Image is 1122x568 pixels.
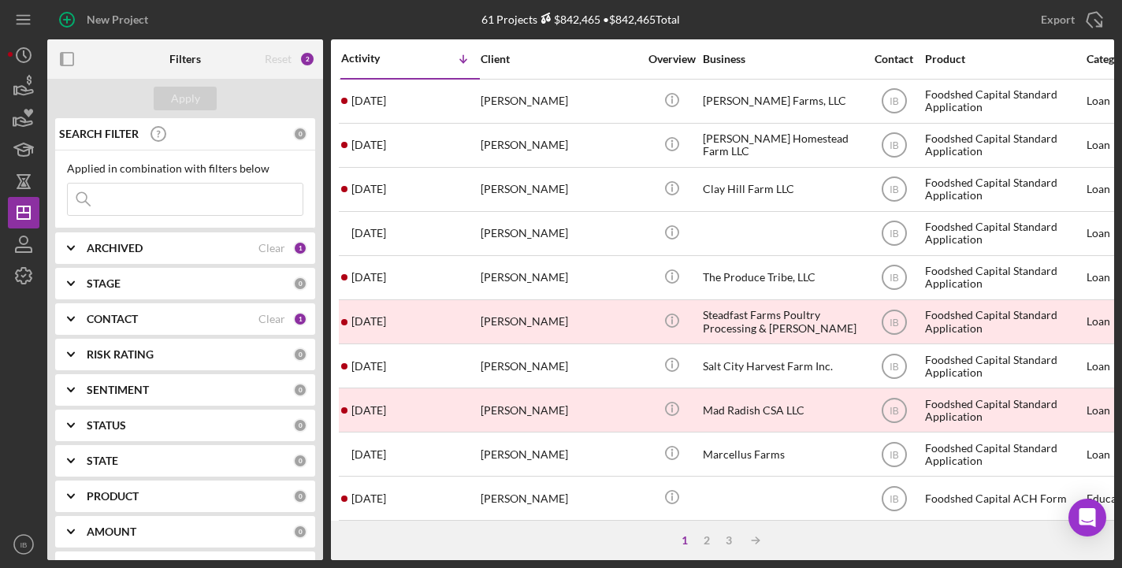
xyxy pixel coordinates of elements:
[890,317,898,328] text: IB
[703,124,860,166] div: [PERSON_NAME] Homestead Farm LLC
[703,169,860,210] div: Clay Hill Farm LLC
[890,449,898,460] text: IB
[481,13,680,26] div: 61 Projects • $842,465 Total
[265,53,292,65] div: Reset
[351,315,386,328] time: 2025-09-15 17:36
[1025,4,1114,35] button: Export
[537,13,600,26] div: $842,465
[890,228,898,239] text: IB
[293,127,307,141] div: 0
[351,271,386,284] time: 2025-09-16 17:39
[481,345,638,387] div: [PERSON_NAME]
[925,80,1083,122] div: Foodshed Capital Standard Application
[87,348,154,361] b: RISK RATING
[864,53,923,65] div: Contact
[925,301,1083,343] div: Foodshed Capital Standard Application
[87,490,139,503] b: PRODUCT
[169,53,201,65] b: Filters
[293,525,307,539] div: 0
[481,301,638,343] div: [PERSON_NAME]
[1041,4,1075,35] div: Export
[8,529,39,560] button: IB
[351,448,386,461] time: 2025-08-21 15:21
[351,492,386,505] time: 2025-01-21 20:35
[87,384,149,396] b: SENTIMENT
[890,96,898,107] text: IB
[351,227,386,239] time: 2025-09-27 11:21
[925,53,1083,65] div: Product
[87,455,118,467] b: STATE
[47,4,164,35] button: New Project
[703,433,860,475] div: Marcellus Farms
[925,389,1083,431] div: Foodshed Capital Standard Application
[674,534,696,547] div: 1
[351,95,386,107] time: 2025-10-01 20:05
[351,404,386,417] time: 2025-08-26 12:59
[481,389,638,431] div: [PERSON_NAME]
[925,257,1083,299] div: Foodshed Capital Standard Application
[87,525,136,538] b: AMOUNT
[481,433,638,475] div: [PERSON_NAME]
[925,433,1083,475] div: Foodshed Capital Standard Application
[293,347,307,362] div: 0
[481,477,638,519] div: [PERSON_NAME]
[703,257,860,299] div: The Produce Tribe, LLC
[154,87,217,110] button: Apply
[293,489,307,503] div: 0
[341,52,411,65] div: Activity
[890,493,898,504] text: IB
[293,241,307,255] div: 1
[481,257,638,299] div: [PERSON_NAME]
[293,277,307,291] div: 0
[703,345,860,387] div: Salt City Harvest Farm Inc.
[890,405,898,416] text: IB
[925,169,1083,210] div: Foodshed Capital Standard Application
[258,313,285,325] div: Clear
[703,80,860,122] div: [PERSON_NAME] Farms, LLC
[351,360,386,373] time: 2025-09-10 13:50
[890,361,898,372] text: IB
[67,162,303,175] div: Applied in combination with filters below
[890,140,898,151] text: IB
[718,534,740,547] div: 3
[1068,499,1106,536] div: Open Intercom Messenger
[293,418,307,432] div: 0
[703,389,860,431] div: Mad Radish CSA LLC
[59,128,139,140] b: SEARCH FILTER
[890,184,898,195] text: IB
[171,87,200,110] div: Apply
[696,534,718,547] div: 2
[925,477,1083,519] div: Foodshed Capital ACH Form
[481,80,638,122] div: [PERSON_NAME]
[481,53,638,65] div: Client
[293,312,307,326] div: 1
[299,51,315,67] div: 2
[925,345,1083,387] div: Foodshed Capital Standard Application
[925,124,1083,166] div: Foodshed Capital Standard Application
[258,242,285,254] div: Clear
[87,313,138,325] b: CONTACT
[351,183,386,195] time: 2025-09-29 13:59
[703,53,860,65] div: Business
[890,273,898,284] text: IB
[481,124,638,166] div: [PERSON_NAME]
[87,242,143,254] b: ARCHIVED
[20,540,27,549] text: IB
[481,213,638,254] div: [PERSON_NAME]
[293,454,307,468] div: 0
[87,277,121,290] b: STAGE
[703,301,860,343] div: Steadfast Farms Poultry Processing & [PERSON_NAME]
[351,139,386,151] time: 2025-09-29 17:38
[925,213,1083,254] div: Foodshed Capital Standard Application
[642,53,701,65] div: Overview
[481,169,638,210] div: [PERSON_NAME]
[87,419,126,432] b: STATUS
[293,383,307,397] div: 0
[87,4,148,35] div: New Project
